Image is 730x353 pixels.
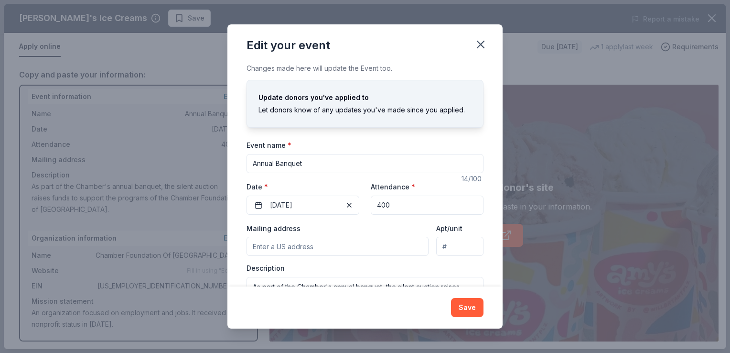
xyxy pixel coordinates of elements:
[247,38,330,53] div: Edit your event
[247,182,359,192] label: Date
[371,182,415,192] label: Attendance
[451,298,483,317] button: Save
[247,224,301,233] label: Mailing address
[436,237,483,256] input: #
[258,92,472,103] div: Update donors you've applied to
[247,154,483,173] input: Spring Fundraiser
[258,104,472,116] div: Let donors know of any updates you've made since you applied.
[436,224,462,233] label: Apt/unit
[462,173,483,185] div: 14 /100
[247,196,359,215] button: [DATE]
[247,264,285,273] label: Description
[371,196,483,215] input: 20
[247,237,429,256] input: Enter a US address
[247,141,291,150] label: Event name
[247,277,483,320] textarea: As part of the Chamber's annual banquet, the silent auction raises funds to support the programs ...
[247,63,483,74] div: Changes made here will update the Event too.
